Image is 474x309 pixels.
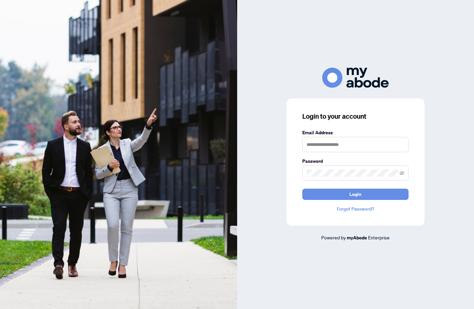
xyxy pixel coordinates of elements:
[349,189,361,200] span: Login
[400,171,404,175] span: eye-invisible
[302,129,409,136] label: Email Address
[302,157,409,165] label: Password
[302,205,409,213] a: Forgot Password?
[321,234,346,240] span: Powered by
[302,112,409,121] h3: Login to your account
[322,68,389,88] img: ma-logo
[347,234,367,241] a: myAbode
[368,234,390,240] span: Enterprise
[302,189,409,200] button: Login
